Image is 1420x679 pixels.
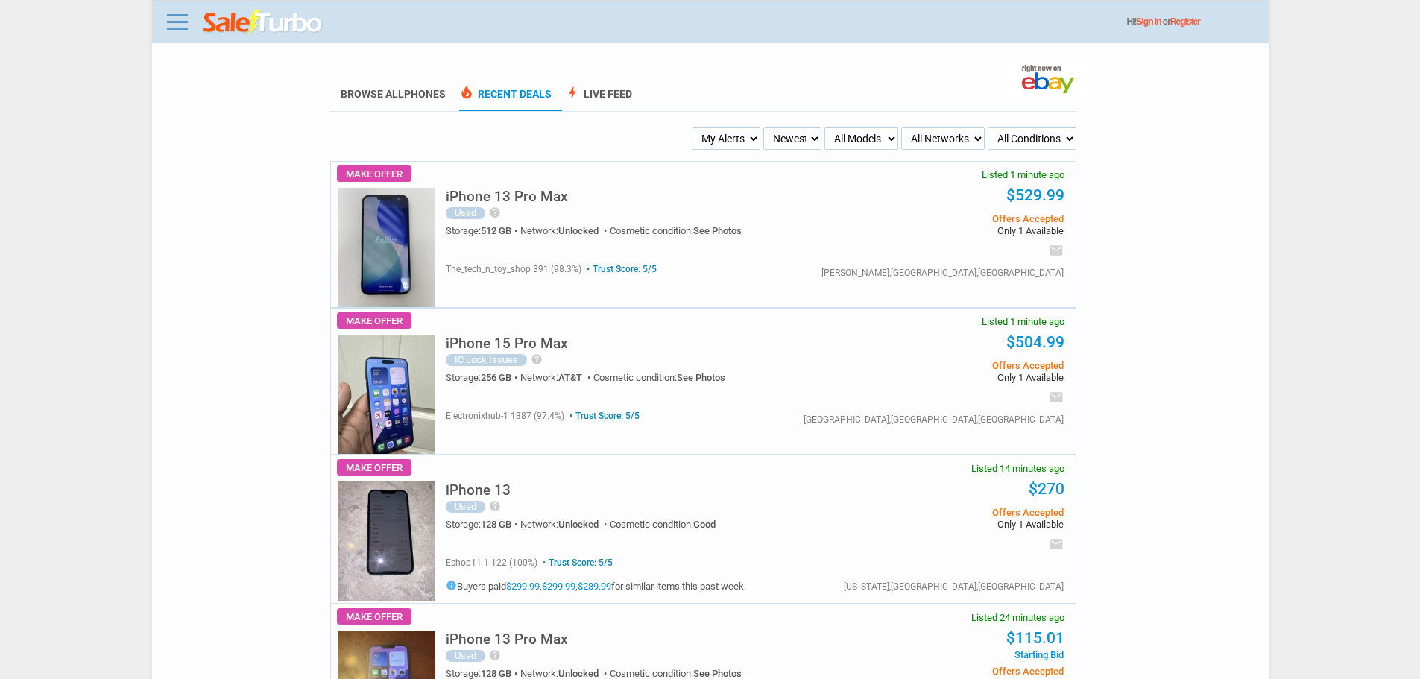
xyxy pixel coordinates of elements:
span: bolt [565,85,580,100]
span: Offers Accepted [839,214,1063,224]
div: Cosmetic condition: [593,373,725,382]
a: $299.99 [506,581,540,592]
span: See Photos [677,372,725,383]
span: Unlocked [558,519,599,530]
span: Only 1 Available [839,519,1063,529]
div: Network: [520,519,610,529]
span: Good [693,519,716,530]
span: Offers Accepted [839,361,1063,370]
img: s-l225.jpg [338,335,435,454]
div: IC Lock Issues [446,354,527,366]
span: Make Offer [337,608,411,625]
a: $504.99 [1006,333,1064,351]
span: Listed 24 minutes ago [971,613,1064,622]
a: local_fire_departmentRecent Deals [459,88,552,111]
i: email [1049,390,1064,405]
span: Listed 1 minute ago [982,317,1064,326]
h5: iPhone 15 Pro Max [446,336,568,350]
div: Used [446,501,485,513]
a: $270 [1029,480,1064,498]
span: Unlocked [558,225,599,236]
a: iPhone 13 Pro Max [446,192,568,203]
a: Browse AllPhones [341,88,446,100]
div: Used [446,650,485,662]
span: Listed 1 minute ago [982,170,1064,180]
a: iPhone 15 Pro Max [446,339,568,350]
a: $115.01 [1006,629,1064,647]
i: info [446,580,457,591]
span: Make Offer [337,459,411,476]
span: AT&T [558,372,582,383]
span: 128 GB [481,519,511,530]
div: Storage: [446,226,520,236]
i: email [1049,537,1064,552]
div: Storage: [446,669,520,678]
div: Storage: [446,519,520,529]
span: See Photos [693,668,742,679]
div: Cosmetic condition: [610,669,742,678]
span: or [1163,16,1200,27]
span: Listed 14 minutes ago [971,464,1064,473]
span: 512 GB [481,225,511,236]
h5: Buyers paid , , for similar items this past week. [446,580,746,591]
span: eshop11-1 122 (100%) [446,558,537,568]
span: Unlocked [558,668,599,679]
div: Cosmetic condition: [610,519,716,529]
div: [US_STATE],[GEOGRAPHIC_DATA],[GEOGRAPHIC_DATA] [844,582,1064,591]
span: Make Offer [337,165,411,182]
span: Phones [404,88,446,100]
div: Used [446,207,485,219]
div: Network: [520,373,593,382]
a: Register [1170,16,1200,27]
h5: iPhone 13 [446,483,511,497]
div: Network: [520,669,610,678]
span: Hi! [1127,16,1137,27]
span: the_tech_n_toy_shop 391 (98.3%) [446,264,581,274]
div: Storage: [446,373,520,382]
span: Trust Score: 5/5 [540,558,613,568]
img: s-l225.jpg [338,481,435,601]
span: See Photos [693,225,742,236]
span: 256 GB [481,372,511,383]
i: email [1049,243,1064,258]
span: Only 1 Available [839,226,1063,236]
div: Cosmetic condition: [610,226,742,236]
span: 128 GB [481,668,511,679]
span: Trust Score: 5/5 [567,411,640,421]
span: Offers Accepted [839,666,1063,676]
div: Network: [520,226,610,236]
a: iPhone 13 Pro Max [446,635,568,646]
a: $299.99 [542,581,575,592]
a: $529.99 [1006,186,1064,204]
span: Trust Score: 5/5 [584,264,657,274]
h5: iPhone 13 Pro Max [446,189,568,203]
span: Only 1 Available [839,373,1063,382]
span: Starting Bid [839,650,1063,660]
img: saleturbo.com - Online Deals and Discount Coupons [203,10,324,37]
a: boltLive Feed [565,88,632,111]
i: help [489,206,501,218]
span: electronixhub-1 1387 (97.4%) [446,411,564,421]
span: local_fire_department [459,85,474,100]
div: [PERSON_NAME],[GEOGRAPHIC_DATA],[GEOGRAPHIC_DATA] [821,268,1064,277]
div: [GEOGRAPHIC_DATA],[GEOGRAPHIC_DATA],[GEOGRAPHIC_DATA] [804,415,1064,424]
a: Sign In [1137,16,1161,27]
i: help [489,500,501,512]
i: help [531,353,543,365]
a: $289.99 [578,581,611,592]
img: s-l225.jpg [338,188,435,307]
span: Offers Accepted [839,508,1063,517]
span: Make Offer [337,312,411,329]
i: help [489,649,501,661]
a: iPhone 13 [446,486,511,497]
h5: iPhone 13 Pro Max [446,632,568,646]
